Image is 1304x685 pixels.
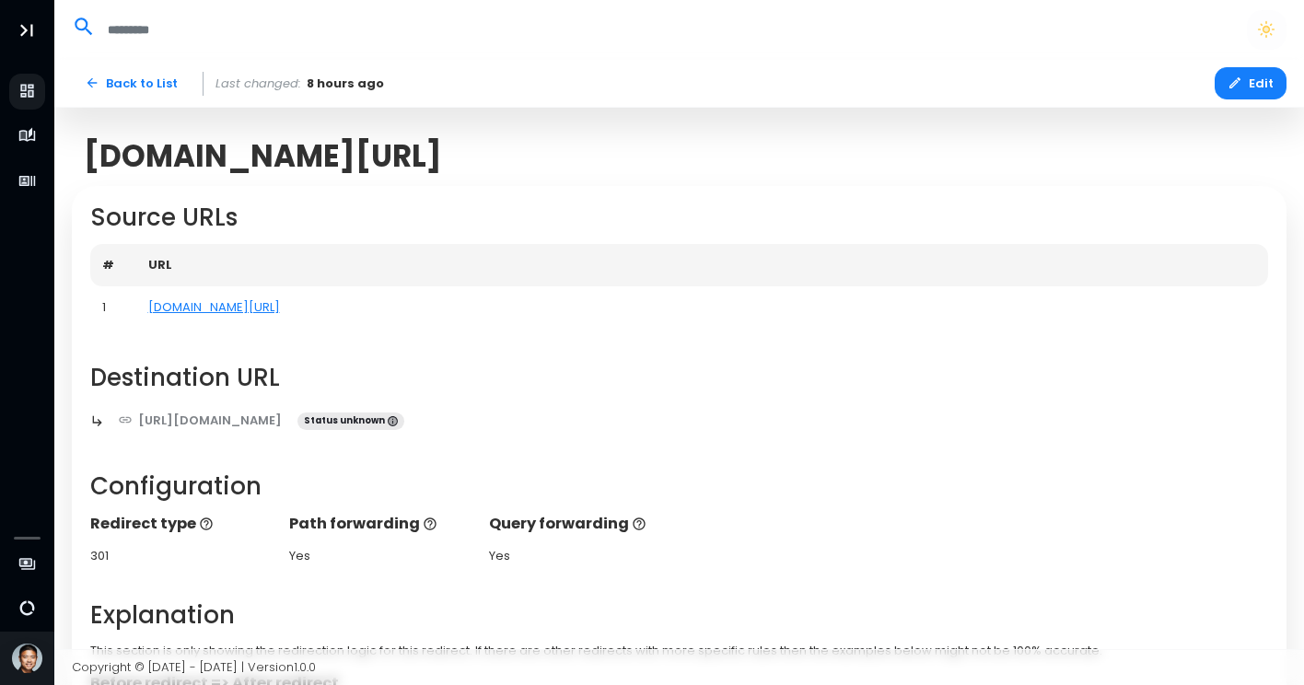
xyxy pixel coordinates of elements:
p: Path forwarding [289,513,471,535]
p: This section is only showing the redirection logic for this redirect. If there are other redirect... [90,642,1269,660]
div: 301 [90,547,272,565]
img: Avatar [12,644,42,674]
span: 8 hours ago [307,75,384,93]
h2: Configuration [90,472,1269,501]
a: Back to List [72,67,191,99]
span: [DOMAIN_NAME][URL] [84,138,442,174]
th: # [90,244,136,286]
th: URL [136,244,1269,286]
h2: Source URLs [90,203,1269,232]
button: Toggle Aside [9,13,44,48]
a: [URL][DOMAIN_NAME] [105,404,296,436]
span: Copyright © [DATE] - [DATE] | Version 1.0.0 [72,658,316,676]
h2: Destination URL [90,364,1269,392]
div: Yes [289,547,471,565]
div: Yes [489,547,670,565]
a: [DOMAIN_NAME][URL] [148,298,280,316]
p: Redirect type [90,513,272,535]
button: Edit [1215,67,1287,99]
h2: Explanation [90,601,1269,630]
div: 1 [102,298,124,317]
span: Status unknown [297,412,404,431]
span: Last changed: [215,75,301,93]
p: Query forwarding [489,513,670,535]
